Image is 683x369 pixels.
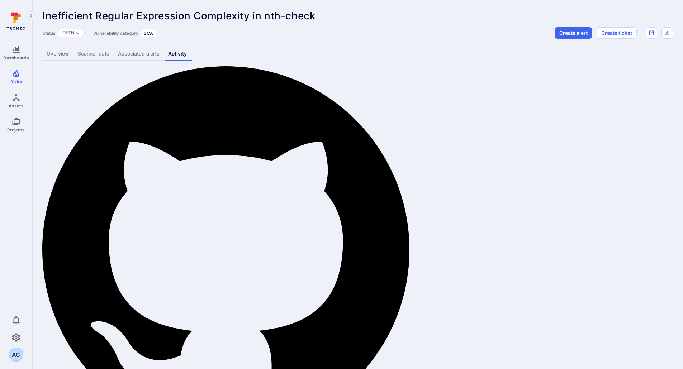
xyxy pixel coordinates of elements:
button: Create alert [555,27,592,39]
div: Open original issue [646,27,657,39]
button: Expand navigation menu [27,11,35,20]
a: Overview [42,47,73,61]
div: Arnaud Clerc [9,348,23,362]
span: Projects [7,127,25,133]
button: AC [9,348,23,362]
span: Vulnerability category: [93,30,139,36]
a: Activity [164,47,191,61]
div: SCA [141,29,156,37]
a: Associated alerts [114,47,164,61]
span: Status: [42,30,56,36]
button: Create ticket [597,27,637,39]
span: Risks [10,79,22,85]
button: Expand dropdown [76,31,80,35]
div: Export as CSV [661,27,673,39]
span: Assets [9,103,24,109]
span: Inefficient Regular Expression Complexity in nth-check [42,10,316,22]
i: Expand navigation menu [29,13,34,19]
div: Vulnerability tabs [42,47,673,61]
a: Scanner data [73,47,114,61]
span: Dashboards [3,55,29,61]
button: Open [62,30,74,36]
